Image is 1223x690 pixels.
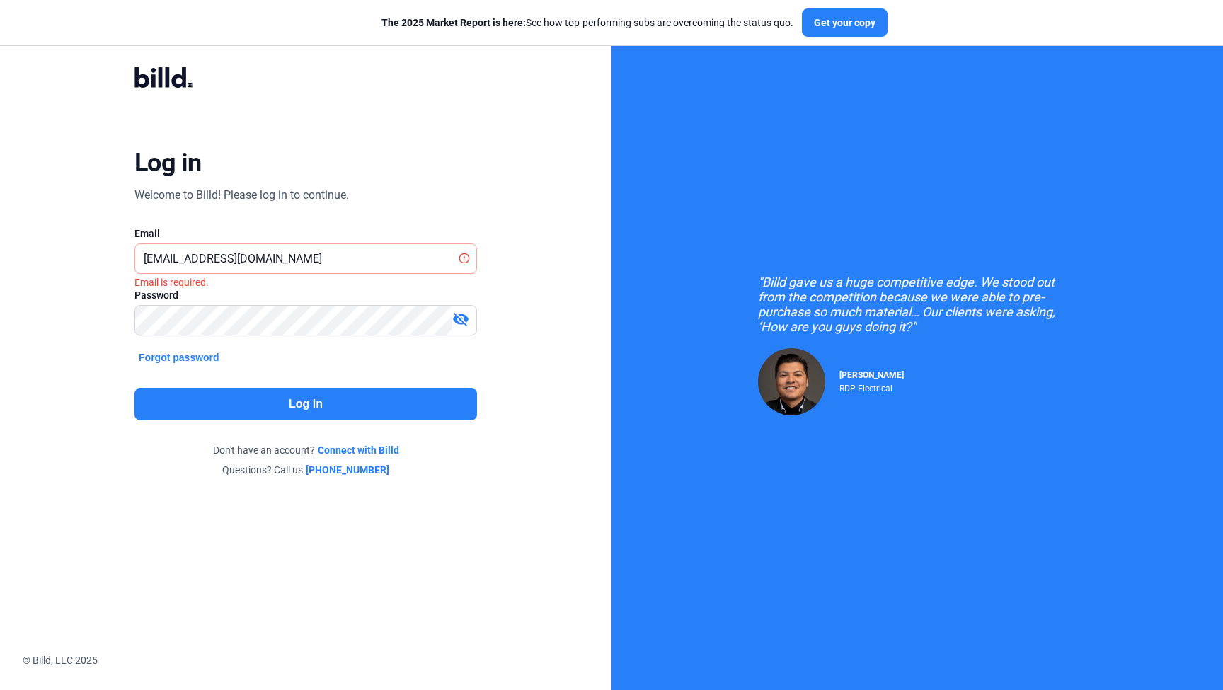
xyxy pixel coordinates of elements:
[381,17,526,28] span: The 2025 Market Report is here:
[134,226,477,241] div: Email
[318,443,399,457] a: Connect with Billd
[381,16,793,30] div: See how top-performing subs are overcoming the status quo.
[306,463,389,477] a: [PHONE_NUMBER]
[839,370,904,380] span: [PERSON_NAME]
[758,348,825,415] img: Raul Pacheco
[134,350,224,365] button: Forgot password
[452,311,469,328] mat-icon: visibility_off
[134,463,477,477] div: Questions? Call us
[802,8,888,37] button: Get your copy
[758,275,1076,334] div: "Billd gave us a huge competitive edge. We stood out from the competition because we were able to...
[134,187,349,204] div: Welcome to Billd! Please log in to continue.
[839,380,904,393] div: RDP Electrical
[134,388,477,420] button: Log in
[134,443,477,457] div: Don't have an account?
[134,147,202,178] div: Log in
[134,288,477,302] div: Password
[134,277,209,288] i: Email is required.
